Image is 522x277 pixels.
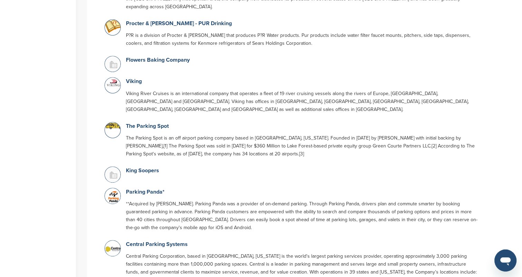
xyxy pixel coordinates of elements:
[126,90,479,113] p: Viking River Cruises is an international company that operates a fleet of 19 river cruising vesse...
[105,167,122,184] img: Buildingmissing
[105,78,122,89] img: Screen shot 2018 01 05 at 9.57.03 am
[494,249,516,271] iframe: Button to launch messaging window
[126,200,479,232] p: **Acquired by [PERSON_NAME]. Parking Panda was a provider of on-demand parking. Through Parking P...
[126,57,190,63] a: Flowers Baking Company
[126,241,188,248] a: Central Parking Systems
[105,122,122,130] img: Data
[105,188,122,205] img: Data
[126,134,479,158] p: The Parking Spot is an off airport parking company based in [GEOGRAPHIC_DATA], [US_STATE]. Founde...
[105,240,122,257] img: Data
[126,20,232,27] a: Procter & [PERSON_NAME] - PUR Drinking
[126,188,165,195] a: Parking Panda*
[126,123,169,130] a: The Parking Spot
[126,31,479,47] p: P?R is a division of Procter & [PERSON_NAME] that produces P?R Water products. Pur products inclu...
[105,56,122,73] img: Buildingmissing
[105,20,122,33] img: Data
[126,78,142,85] a: Viking
[126,167,159,174] a: King Soopers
